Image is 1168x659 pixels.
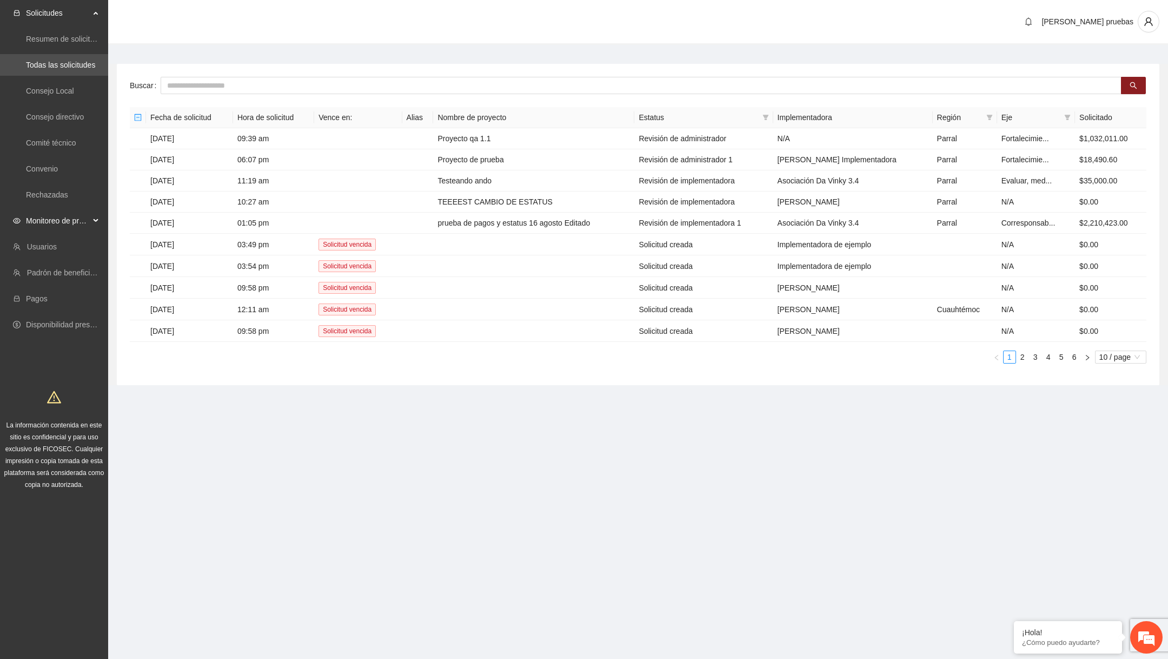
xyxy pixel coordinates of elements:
td: [DATE] [146,128,233,149]
td: $0.00 [1075,299,1146,320]
td: N/A [997,277,1075,299]
td: [DATE] [146,320,233,342]
td: TEEEEST CAMBIO DE ESTATUS [433,192,634,213]
td: 03:54 pm [233,255,314,277]
td: 09:58 pm [233,277,314,299]
th: Implementadora [773,107,933,128]
td: Parral [933,192,997,213]
a: 3 [1030,351,1041,363]
a: Usuarios [27,242,57,251]
td: 12:11 am [233,299,314,320]
label: Buscar [130,77,161,94]
a: 1 [1004,351,1016,363]
li: 3 [1029,351,1042,364]
td: 09:39 am [233,128,314,149]
td: [DATE] [146,149,233,170]
li: Previous Page [990,351,1003,364]
span: Solicitud vencida [318,239,376,251]
td: prueba de pagos y estatus 16 agosto Editado [433,213,634,234]
th: Nombre de proyecto [433,107,634,128]
span: filter [1064,114,1071,121]
td: $0.00 [1075,192,1146,213]
li: 4 [1042,351,1055,364]
td: N/A [773,128,933,149]
span: filter [986,114,993,121]
td: Parral [933,170,997,192]
td: Asociación Da Vinky 3.4 [773,213,933,234]
td: Parral [933,149,997,170]
span: right [1084,354,1091,361]
span: filter [984,109,995,126]
span: [PERSON_NAME] pruebas [1041,17,1133,26]
td: $2,210,423.00 [1075,213,1146,234]
td: $0.00 [1075,255,1146,277]
span: Solicitud vencida [318,282,376,294]
td: [DATE] [146,299,233,320]
button: left [990,351,1003,364]
a: Rechazadas [26,190,68,199]
div: Chatee con nosotros ahora [56,55,182,69]
th: Vence en: [314,107,402,128]
a: Pagos [26,294,48,303]
a: Disponibilidad presupuestal [26,320,118,329]
span: search [1130,82,1137,90]
button: right [1081,351,1094,364]
a: Convenio [26,164,58,173]
td: [PERSON_NAME] [773,320,933,342]
td: Implementadora de ejemplo [773,234,933,255]
span: warning [47,390,61,404]
td: $0.00 [1075,234,1146,255]
a: Consejo directivo [26,113,84,121]
td: Solicitud creada [634,234,773,255]
td: $1,032,011.00 [1075,128,1146,149]
td: Cuauhtémoc [933,299,997,320]
td: Revisión de implementadora [634,170,773,192]
td: [DATE] [146,234,233,255]
span: Solicitud vencida [318,260,376,272]
span: Estamos en línea. [63,144,149,254]
td: [PERSON_NAME] [773,299,933,320]
td: Revisión de administrador 1 [634,149,773,170]
span: eye [13,217,21,225]
td: $0.00 [1075,320,1146,342]
td: Revisión de administrador [634,128,773,149]
td: $35,000.00 [1075,170,1146,192]
td: Solicitud creada [634,299,773,320]
textarea: Escriba su mensaje y pulse “Intro” [5,295,206,333]
div: Page Size [1095,351,1146,364]
td: N/A [997,255,1075,277]
td: [DATE] [146,255,233,277]
th: Solicitado [1075,107,1146,128]
span: Evaluar, med... [1001,176,1052,185]
li: 1 [1003,351,1016,364]
span: La información contenida en este sitio es confidencial y para uso exclusivo de FICOSEC. Cualquier... [4,421,104,489]
a: 2 [1017,351,1028,363]
a: Comité técnico [26,139,76,147]
td: Solicitud creada [634,320,773,342]
td: Proyecto qa 1.1 [433,128,634,149]
p: ¿Cómo puedo ayudarte? [1022,638,1114,647]
a: 4 [1043,351,1054,363]
td: [PERSON_NAME] Implementadora [773,149,933,170]
td: 09:58 pm [233,320,314,342]
li: 6 [1068,351,1081,364]
td: Parral [933,128,997,149]
a: Resumen de solicitudes por aprobar [26,35,148,43]
span: Fortalecimie... [1001,155,1049,164]
th: Alias [402,107,434,128]
a: 6 [1069,351,1080,363]
td: $18,490.60 [1075,149,1146,170]
td: N/A [997,234,1075,255]
a: Todas las solicitudes [26,61,95,69]
th: Fecha de solicitud [146,107,233,128]
span: Solicitud vencida [318,325,376,337]
td: 03:49 pm [233,234,314,255]
span: Fortalecimie... [1001,134,1049,143]
span: inbox [13,9,21,17]
td: [DATE] [146,277,233,299]
td: 11:19 am [233,170,314,192]
button: bell [1020,13,1037,30]
li: 2 [1016,351,1029,364]
td: Asociación Da Vinky 3.4 [773,170,933,192]
td: Proyecto de prueba [433,149,634,170]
